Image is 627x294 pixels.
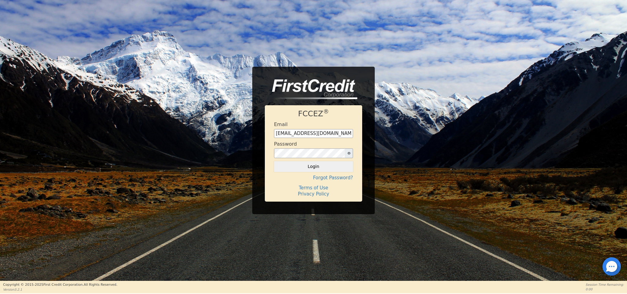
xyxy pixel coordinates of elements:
img: logo-CMu_cnol.png [265,79,357,99]
h4: Terms of Use [274,185,353,191]
p: 0:00 [586,287,624,292]
p: Copyright © 2015- 2025 First Credit Corporation. [3,282,117,288]
span: All Rights Reserved. [84,283,117,287]
input: password [274,148,345,158]
h4: Privacy Policy [274,191,353,197]
button: Login [274,161,353,172]
p: Version 3.2.1 [3,287,117,292]
sup: ® [323,108,329,115]
h4: Password [274,141,297,147]
h4: Forgot Password? [274,175,353,180]
p: Session Time Remaining: [586,282,624,287]
h4: Email [274,121,287,127]
h1: FCCEZ [274,109,353,118]
input: Enter email [274,129,353,138]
